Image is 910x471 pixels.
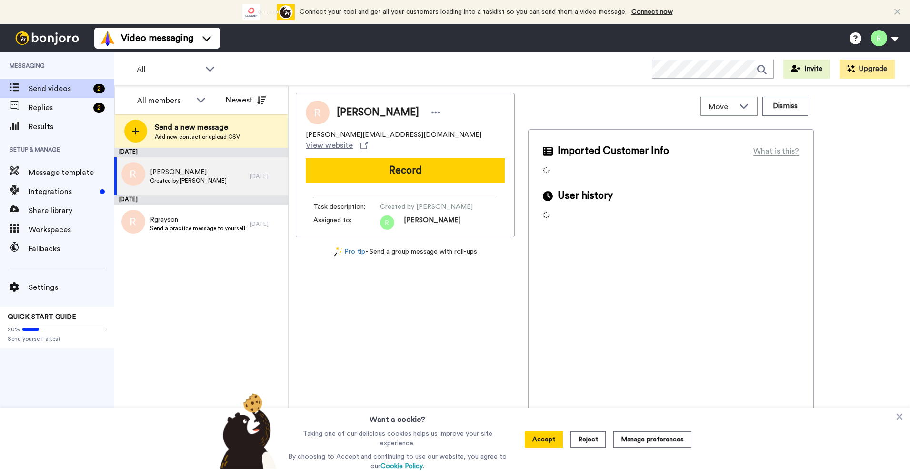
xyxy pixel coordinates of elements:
[150,215,245,225] span: Rgrayson
[306,158,505,183] button: Record
[211,393,282,469] img: bear-with-cookie.png
[137,64,200,75] span: All
[29,205,114,216] span: Share library
[121,210,145,234] img: r.png
[100,31,115,46] img: vm-color.svg
[334,247,365,257] a: Pro tip
[286,429,509,448] p: Taking one of our delicious cookies helps us improve your site experience.
[370,408,425,425] h3: Want a cookie?
[840,60,895,79] button: Upgrade
[8,314,76,320] span: QUICK START GUIDE
[29,282,114,293] span: Settings
[525,431,563,448] button: Accept
[150,225,245,232] span: Send a practice message to yourself
[306,101,330,124] img: Image of Robin
[380,202,473,212] span: Created by [PERSON_NAME]
[306,130,481,140] span: [PERSON_NAME][EMAIL_ADDRESS][DOMAIN_NAME]
[219,91,273,110] button: Newest
[334,247,342,257] img: magic-wand.svg
[121,31,193,45] span: Video messaging
[8,326,20,333] span: 20%
[404,215,460,230] span: [PERSON_NAME]
[137,95,191,106] div: All members
[613,431,691,448] button: Manage preferences
[8,335,107,343] span: Send yourself a test
[380,463,423,470] a: Cookie Policy
[114,148,288,157] div: [DATE]
[753,145,799,157] div: What is this?
[337,105,419,120] span: [PERSON_NAME]
[783,60,830,79] button: Invite
[313,215,380,230] span: Assigned to:
[150,167,227,177] span: [PERSON_NAME]
[93,84,105,93] div: 2
[29,167,114,178] span: Message template
[121,162,145,186] img: r.png
[250,220,283,228] div: [DATE]
[29,186,96,197] span: Integrations
[631,9,673,15] a: Connect now
[155,122,240,133] span: Send a new message
[155,133,240,141] span: Add new contact or upload CSV
[242,4,295,20] div: animation
[313,202,380,212] span: Task description :
[306,140,368,151] a: View website
[286,452,509,471] p: By choosing to Accept and continuing to use our website, you agree to our .
[380,215,394,230] img: 7033b603-efba-4f1a-a453-aa5ca7c16930.png
[250,173,283,180] div: [DATE]
[558,189,613,203] span: User history
[29,121,114,133] span: Results
[296,247,515,257] div: - Send a group message with roll-ups
[11,31,83,45] img: bj-logo-header-white.svg
[570,431,606,448] button: Reject
[300,9,627,15] span: Connect your tool and get all your customers loading into a tasklist so you can send them a video...
[306,140,353,151] span: View website
[93,103,105,113] div: 2
[29,224,114,235] span: Workspaces
[29,243,114,255] span: Fallbacks
[29,102,90,113] span: Replies
[762,97,808,116] button: Dismiss
[558,144,669,158] span: Imported Customer Info
[29,83,90,94] span: Send videos
[150,177,227,184] span: Created by [PERSON_NAME]
[114,195,288,205] div: [DATE]
[709,101,734,113] span: Move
